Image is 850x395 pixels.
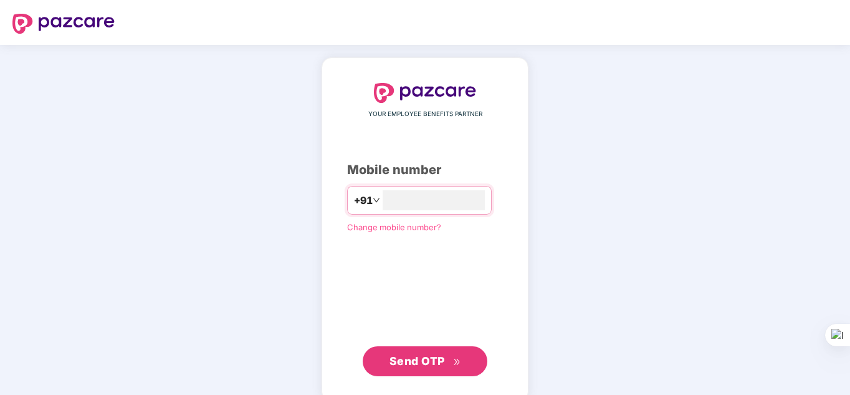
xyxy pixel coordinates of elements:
span: +91 [354,193,373,208]
span: down [373,197,380,204]
span: Send OTP [389,354,445,368]
div: Mobile number [347,160,503,180]
a: Change mobile number? [347,222,441,232]
span: double-right [453,358,461,366]
button: Send OTPdouble-right [363,346,487,376]
img: logo [12,14,115,34]
img: logo [374,83,476,103]
span: YOUR EMPLOYEE BENEFITS PARTNER [368,109,482,119]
